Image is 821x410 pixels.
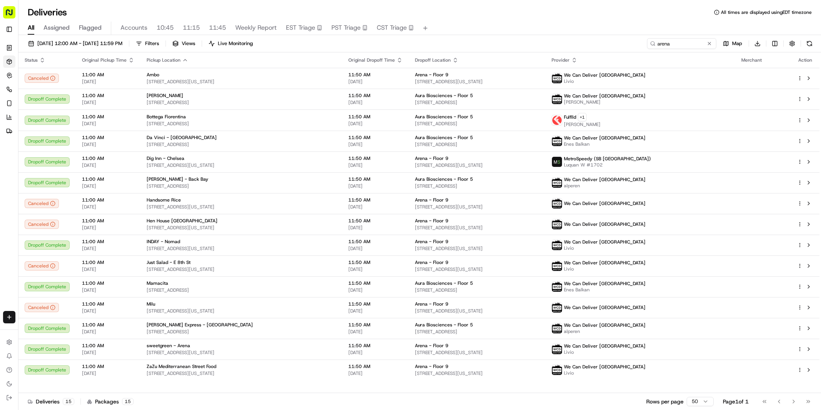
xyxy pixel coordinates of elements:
button: Live Monitoring [205,38,256,49]
span: [DATE] [82,370,134,376]
span: Pickup Location [147,57,181,63]
span: [PERSON_NAME] [564,99,645,105]
span: 11:15 [183,23,200,32]
span: [DATE] [82,183,134,189]
span: 11:00 AM [82,92,134,99]
button: Canceled [25,199,59,208]
span: Aura Biosciences - Floor 5 [415,322,473,328]
span: [DATE] [348,162,403,168]
span: [STREET_ADDRESS] [415,141,539,148]
img: profile_wcd-boston.png [552,73,562,83]
button: Canceled [25,74,59,83]
span: EST Triage [286,23,315,32]
span: Status [25,57,38,63]
span: [STREET_ADDRESS][US_STATE] [147,266,336,272]
span: [PERSON_NAME] - Back Bay [147,176,208,182]
span: 11:50 AM [348,343,403,349]
span: [STREET_ADDRESS][US_STATE] [415,350,539,356]
span: Livio [564,266,645,272]
span: [STREET_ADDRESS] [415,121,539,127]
span: Filters [145,40,159,47]
span: We Can Deliver [GEOGRAPHIC_DATA] [564,364,645,370]
span: Livio [564,370,645,376]
button: Refresh [804,38,815,49]
span: We Can Deliver [GEOGRAPHIC_DATA] [564,135,645,141]
span: We Can Deliver [GEOGRAPHIC_DATA] [564,221,645,227]
span: Provider [552,57,570,63]
span: Enes Balkan [564,287,645,293]
span: [STREET_ADDRESS][US_STATE] [415,79,539,85]
img: metro_speed_logo.png [552,157,562,167]
span: We Can Deliver [GEOGRAPHIC_DATA] [564,93,645,99]
span: [DATE] [348,350,403,356]
span: [DATE] [348,225,403,231]
div: Page 1 of 1 [723,398,749,405]
span: [STREET_ADDRESS][US_STATE] [147,204,336,210]
span: We Can Deliver [GEOGRAPHIC_DATA] [564,322,645,328]
span: [STREET_ADDRESS] [415,287,539,293]
span: Dropoff Location [415,57,451,63]
span: 11:50 AM [348,259,403,265]
span: 11:00 AM [82,239,134,245]
span: 11:00 AM [82,280,134,286]
span: [DATE] [82,287,134,293]
span: 11:50 AM [348,218,403,224]
span: [STREET_ADDRESS][US_STATE] [147,370,336,376]
div: Packages [87,398,134,405]
span: [DATE] [348,183,403,189]
span: 11:00 AM [82,343,134,349]
span: Views [182,40,195,47]
span: [DATE] [82,350,134,356]
img: profile_wcd-boston.png [552,261,562,271]
span: 11:50 AM [348,301,403,307]
span: Arena - Floor 9 [415,72,448,78]
span: [DATE] [82,329,134,335]
span: 11:50 AM [348,280,403,286]
span: 11:00 AM [82,155,134,161]
span: MetroSpeedy (SB [GEOGRAPHIC_DATA]) [564,156,651,162]
span: [DATE] [82,141,134,148]
span: [DATE] [348,245,403,252]
h1: Deliveries [28,6,67,18]
span: Arena - Floor 9 [415,363,448,370]
span: Aura Biosciences - Floor 5 [415,114,473,120]
button: +1 [578,113,587,121]
img: profile_wcd-boston.png [552,198,562,208]
span: 11:00 AM [82,176,134,182]
span: Dig Inn - Chelsea [147,155,184,161]
span: [STREET_ADDRESS][US_STATE] [147,225,336,231]
span: [STREET_ADDRESS][US_STATE] [147,245,336,252]
span: 11:50 AM [348,322,403,328]
span: 11:50 AM [348,363,403,370]
span: Merchant [741,57,762,63]
span: alperen [564,183,645,189]
span: 11:50 AM [348,72,403,78]
span: 11:00 AM [82,134,134,141]
span: Aura Biosciences - Floor 5 [415,92,473,99]
span: [DATE] [82,99,134,106]
img: profile_wcd-boston.png [552,94,562,104]
span: Original Dropoff Time [348,57,395,63]
div: 15 [63,398,74,405]
span: Bottega Fiorentina [147,114,186,120]
span: Da Vinci - [GEOGRAPHIC_DATA] [147,134,217,141]
span: 11:00 AM [82,363,134,370]
span: [STREET_ADDRESS][US_STATE] [147,162,336,168]
span: [STREET_ADDRESS] [415,183,539,189]
span: Luquan W #1702 [564,162,651,168]
span: [DATE] [82,308,134,314]
span: [STREET_ADDRESS] [147,121,336,127]
img: profile_Fulflld_OnFleet_Thistle_SF.png [552,115,562,125]
span: Milu [147,301,155,307]
span: [DATE] [82,121,134,127]
span: Mamacita [147,280,168,286]
span: [DATE] [348,79,403,85]
span: [STREET_ADDRESS][US_STATE] [415,204,539,210]
span: 11:00 AM [82,322,134,328]
span: [DATE] [348,308,403,314]
span: Arena - Floor 9 [415,343,448,349]
span: [PERSON_NAME] [564,121,600,128]
button: Canceled [25,303,59,312]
